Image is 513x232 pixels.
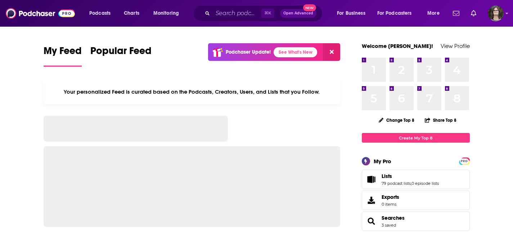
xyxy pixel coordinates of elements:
[374,158,391,165] div: My Pro
[124,8,139,18] span: Charts
[362,170,470,189] span: Lists
[468,7,479,19] a: Show notifications dropdown
[362,43,433,49] a: Welcome [PERSON_NAME]!
[382,194,399,200] span: Exports
[280,9,316,18] button: Open AdvancedNew
[303,4,316,11] span: New
[226,49,271,55] p: Podchaser Update!
[382,173,392,179] span: Lists
[411,181,439,186] a: 0 episode lists
[382,202,399,207] span: 0 items
[460,159,469,164] span: PRO
[364,216,379,226] a: Searches
[261,9,274,18] span: ⌘ K
[488,5,504,21] img: User Profile
[6,6,75,20] img: Podchaser - Follow, Share and Rate Podcasts
[362,211,470,231] span: Searches
[84,8,120,19] button: open menu
[374,116,419,125] button: Change Top 8
[382,223,396,228] a: 3 saved
[337,8,365,18] span: For Business
[488,5,504,21] span: Logged in as jack14248
[427,8,440,18] span: More
[424,113,457,127] button: Share Top 8
[213,8,261,19] input: Search podcasts, credits, & more...
[44,45,82,67] a: My Feed
[460,158,469,164] a: PRO
[200,5,329,22] div: Search podcasts, credits, & more...
[382,181,411,186] a: 79 podcast lists
[382,173,439,179] a: Lists
[44,45,82,61] span: My Feed
[90,45,152,61] span: Popular Feed
[362,191,470,210] a: Exports
[283,12,313,15] span: Open Advanced
[332,8,374,19] button: open menu
[373,8,422,19] button: open menu
[488,5,504,21] button: Show profile menu
[148,8,188,19] button: open menu
[153,8,179,18] span: Monitoring
[364,174,379,184] a: Lists
[362,133,470,143] a: Create My Top 8
[90,45,152,67] a: Popular Feed
[382,215,405,221] a: Searches
[89,8,111,18] span: Podcasts
[441,43,470,49] a: View Profile
[44,80,341,104] div: Your personalized Feed is curated based on the Podcasts, Creators, Users, and Lists that you Follow.
[364,195,379,205] span: Exports
[422,8,449,19] button: open menu
[274,47,317,57] a: See What's New
[450,7,462,19] a: Show notifications dropdown
[377,8,412,18] span: For Podcasters
[119,8,144,19] a: Charts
